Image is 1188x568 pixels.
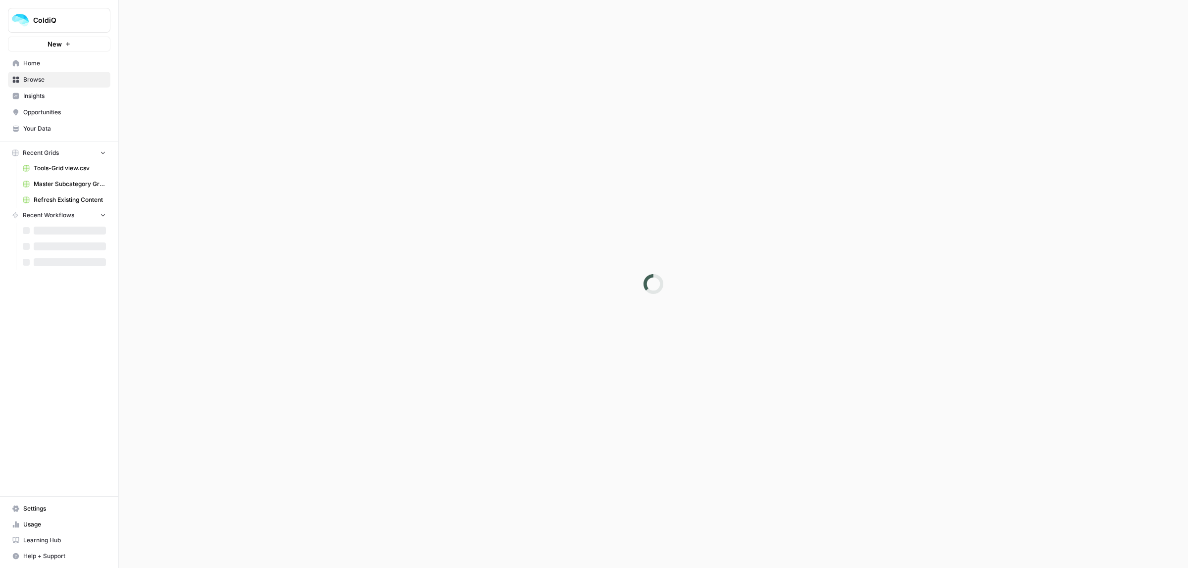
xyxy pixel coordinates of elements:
[23,59,106,68] span: Home
[18,192,110,208] a: Refresh Existing Content
[18,160,110,176] a: Tools-Grid view.csv
[34,164,106,173] span: Tools-Grid view.csv
[8,548,110,564] button: Help + Support
[8,208,110,223] button: Recent Workflows
[33,15,93,25] span: ColdiQ
[34,195,106,204] span: Refresh Existing Content
[23,124,106,133] span: Your Data
[23,520,106,529] span: Usage
[8,121,110,137] a: Your Data
[23,211,74,220] span: Recent Workflows
[11,11,29,29] img: ColdiQ Logo
[23,92,106,100] span: Insights
[23,552,106,561] span: Help + Support
[8,8,110,33] button: Workspace: ColdiQ
[8,532,110,548] a: Learning Hub
[23,75,106,84] span: Browse
[8,517,110,532] a: Usage
[23,108,106,117] span: Opportunities
[8,88,110,104] a: Insights
[8,145,110,160] button: Recent Grids
[18,176,110,192] a: Master Subcategory Grid View (1).csv
[23,504,106,513] span: Settings
[8,501,110,517] a: Settings
[8,72,110,88] a: Browse
[8,55,110,71] a: Home
[34,180,106,189] span: Master Subcategory Grid View (1).csv
[23,536,106,545] span: Learning Hub
[23,148,59,157] span: Recent Grids
[8,37,110,51] button: New
[8,104,110,120] a: Opportunities
[48,39,62,49] span: New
